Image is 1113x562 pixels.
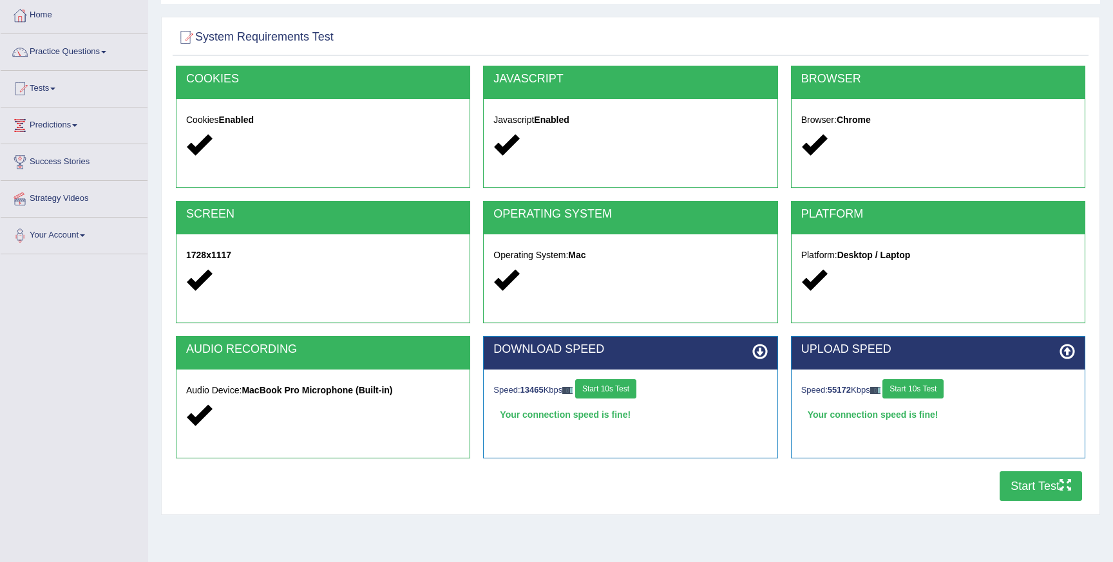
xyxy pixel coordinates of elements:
div: Your connection speed is fine! [493,405,767,424]
button: Start Test [1000,471,1082,501]
strong: Desktop / Laptop [837,250,911,260]
h2: COOKIES [186,73,460,86]
h2: PLATFORM [801,208,1075,221]
div: Speed: Kbps [801,379,1075,402]
h2: UPLOAD SPEED [801,343,1075,356]
h2: DOWNLOAD SPEED [493,343,767,356]
strong: Mac [568,250,585,260]
h2: OPERATING SYSTEM [493,208,767,221]
h5: Audio Device: [186,386,460,395]
h2: SCREEN [186,208,460,221]
button: Start 10s Test [575,379,636,398]
img: ajax-loader-fb-connection.gif [870,387,880,394]
div: Your connection speed is fine! [801,405,1075,424]
h2: System Requirements Test [176,28,334,47]
h5: Javascript [493,115,767,125]
strong: Enabled [219,115,254,125]
a: Strategy Videos [1,181,147,213]
a: Predictions [1,108,147,140]
strong: MacBook Pro Microphone (Built-in) [242,385,392,395]
h5: Cookies [186,115,460,125]
h2: BROWSER [801,73,1075,86]
h2: JAVASCRIPT [493,73,767,86]
strong: 13465 [520,385,544,395]
h5: Platform: [801,250,1075,260]
strong: Chrome [837,115,871,125]
button: Start 10s Test [882,379,944,398]
a: Your Account [1,218,147,250]
div: Speed: Kbps [493,379,767,402]
a: Practice Questions [1,34,147,66]
a: Success Stories [1,144,147,176]
strong: Enabled [534,115,569,125]
strong: 1728x1117 [186,250,231,260]
h2: AUDIO RECORDING [186,343,460,356]
img: ajax-loader-fb-connection.gif [562,387,573,394]
strong: 55172 [828,385,851,395]
a: Tests [1,71,147,103]
h5: Browser: [801,115,1075,125]
h5: Operating System: [493,250,767,260]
